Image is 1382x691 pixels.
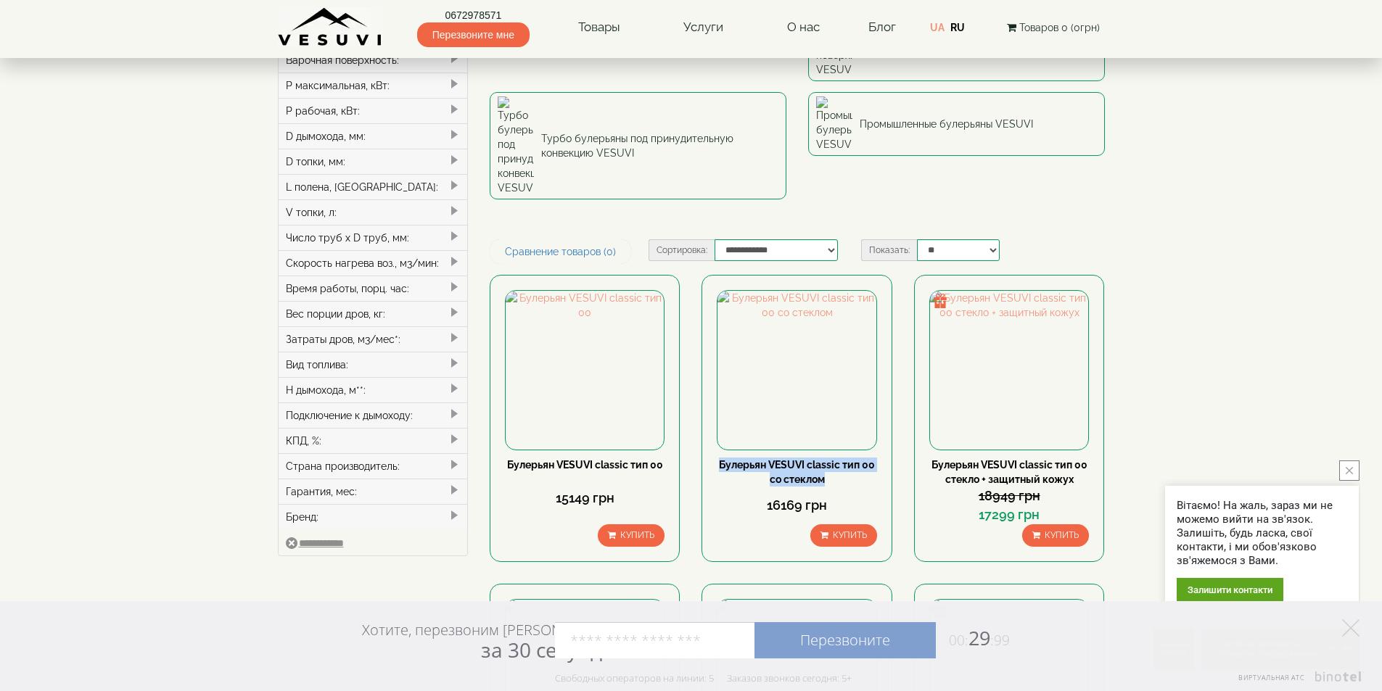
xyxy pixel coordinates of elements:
a: Элемент управления [1230,671,1364,691]
label: Сортировка: [649,239,715,261]
div: P максимальная, кВт: [279,73,468,98]
span: Перезвоните мне [417,22,530,47]
a: Сравнение товаров (0) [490,239,631,264]
div: Число труб x D труб, мм: [279,225,468,250]
button: Купить [598,524,665,547]
div: Варочная поверхность: [279,47,468,73]
img: Булерьян VESUVI classic тип 00 [506,291,664,449]
div: H дымохода, м**: [279,377,468,402]
a: RU [950,22,965,33]
button: Купить [1022,524,1089,547]
a: Булерьян VESUVI classic тип 00 со стеклом [719,459,875,485]
span: :99 [990,631,1010,650]
div: Бренд: [279,504,468,529]
a: Услуги [669,11,738,44]
button: close button [1339,460,1360,481]
div: Гарантия, мес: [279,479,468,504]
a: Булерьян VESUVI classic тип 00 стекло + защитный кожух [931,459,1087,485]
div: Свободных операторов на линии: 5 Заказов звонков сегодня: 5+ [555,672,852,684]
a: 0672978571 [417,8,530,22]
div: Вид топлива: [279,352,468,377]
div: 16169 грн [717,496,876,515]
div: V топки, л: [279,199,468,225]
div: 17299 грн [929,505,1089,524]
div: 15149 грн [505,489,665,508]
div: Страна производитель: [279,453,468,479]
span: Товаров 0 (0грн) [1019,22,1100,33]
a: Промышленные булерьяны VESUVI Промышленные булерьяны VESUVI [808,92,1105,156]
div: Вес порции дров, кг: [279,301,468,326]
span: 29 [936,624,1010,651]
a: О нас [773,11,834,44]
span: Купить [833,530,867,540]
span: за 30 секунд? [481,636,611,663]
a: UA [930,22,945,33]
div: Вітаємо! На жаль, зараз ми не можемо вийти на зв'язок. Залишіть, будь ласка, свої контакти, і ми ... [1177,499,1347,568]
button: Купить [810,524,877,547]
span: Купить [620,530,654,540]
div: 18949 грн [929,487,1089,505]
a: Турбо булерьяны под принудительную конвекцию VESUVI Турбо булерьяны под принудительную конвекцию ... [490,92,786,199]
img: gift [933,294,947,308]
div: Время работы, порц. час: [279,276,468,301]
div: КПД, %: [279,428,468,453]
img: Промышленные булерьяны VESUVI [816,96,852,152]
div: D дымохода, мм: [279,123,468,149]
span: Купить [1045,530,1079,540]
img: Булерьян VESUVI classic тип 00 стекло + защитный кожух [930,291,1088,449]
img: Булерьян VESUVI classic тип 00 со стеклом [717,291,876,449]
div: Залишити контакти [1177,578,1283,602]
div: P рабочая, кВт: [279,98,468,123]
div: Хотите, перезвоним [PERSON_NAME] [362,621,611,661]
label: Показать: [861,239,917,261]
a: Элемент управления [1342,619,1360,637]
div: D топки, мм: [279,149,468,174]
img: Завод VESUVI [278,7,383,47]
div: Скорость нагрева воз., м3/мин: [279,250,468,276]
a: Перезвоните [754,622,936,658]
a: Булерьян VESUVI classic тип 00 [507,459,663,471]
span: Виртуальная АТС [1238,673,1305,682]
a: Блог [868,20,896,34]
a: Товары [564,11,635,44]
div: Затраты дров, м3/мес*: [279,326,468,352]
button: Товаров 0 (0грн) [1003,20,1104,36]
img: Турбо булерьяны под принудительную конвекцию VESUVI [498,96,534,195]
span: 00: [949,631,968,650]
div: L полена, [GEOGRAPHIC_DATA]: [279,174,468,199]
div: Подключение к дымоходу: [279,402,468,428]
